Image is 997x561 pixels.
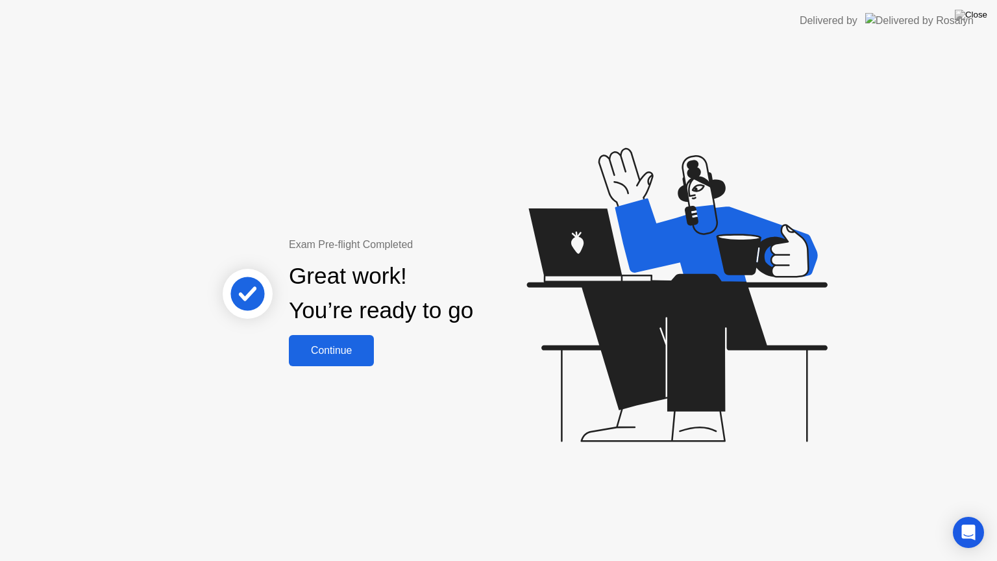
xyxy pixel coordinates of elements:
[865,13,974,28] img: Delivered by Rosalyn
[289,335,374,366] button: Continue
[289,259,473,328] div: Great work! You’re ready to go
[953,517,984,548] div: Open Intercom Messenger
[800,13,857,29] div: Delivered by
[293,345,370,356] div: Continue
[955,10,987,20] img: Close
[289,237,557,253] div: Exam Pre-flight Completed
